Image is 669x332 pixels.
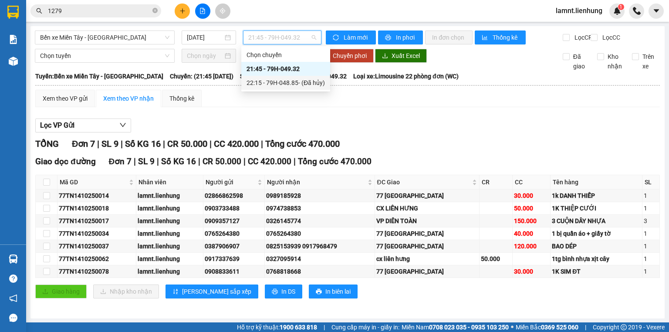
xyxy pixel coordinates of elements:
[514,203,549,213] div: 50.000
[511,325,514,329] span: ⚪️
[138,241,202,251] div: lamnt.lienhung
[170,71,233,81] span: Chuyến: (21:45 [DATE])
[333,34,340,41] span: sync
[7,6,19,19] img: logo-vxr
[205,267,263,276] div: 0908833611
[9,57,18,66] img: warehouse-icon
[429,324,509,331] strong: 0708 023 035 - 0935 103 250
[267,177,365,187] span: Người nhận
[266,229,373,238] div: 0765264380
[493,33,519,42] span: Thống kê
[266,254,373,264] div: 0327095914
[198,156,200,166] span: |
[138,203,202,213] div: lamnt.lienhung
[280,324,317,331] strong: 1900 633 818
[57,190,136,202] td: 77TN1410250014
[613,7,621,15] img: icon-new-feature
[136,175,203,190] th: Nhân viên
[552,203,641,213] div: 1K THIỆP CƯỚI
[326,30,376,44] button: syncLàm mới
[161,156,196,166] span: Số KG 16
[621,324,627,330] span: copyright
[376,203,478,213] div: CX LIÊN HƯNG
[9,294,17,302] span: notification
[644,267,658,276] div: 1
[604,52,625,71] span: Kho nhận
[209,139,212,149] span: |
[220,8,226,14] span: aim
[619,4,622,10] span: 1
[166,285,258,298] button: sort-ascending[PERSON_NAME] sắp xếp
[195,3,210,19] button: file-add
[138,216,202,226] div: lamnt.lienhung
[57,215,136,227] td: 77TN1410250017
[344,33,369,42] span: Làm mới
[205,229,263,238] div: 0765264380
[378,30,423,44] button: printerIn phơi
[481,254,511,264] div: 50.000
[396,33,416,42] span: In phơi
[376,241,478,251] div: 77 [GEOGRAPHIC_DATA]
[552,254,641,264] div: 1tg bình nhựa xịt cây
[134,156,136,166] span: |
[377,177,470,187] span: ĐC Giao
[205,254,263,264] div: 0917337639
[316,288,322,295] span: printer
[40,49,169,62] span: Chọn tuyến
[382,53,388,60] span: download
[35,73,163,80] b: Tuyến: Bến xe Miền Tây - [GEOGRAPHIC_DATA]
[639,52,660,71] span: Trên xe
[35,139,59,149] span: TỔNG
[109,156,132,166] span: Đơn 7
[644,191,658,200] div: 1
[243,156,246,166] span: |
[281,287,295,296] span: In DS
[571,33,594,42] span: Lọc CR
[9,35,18,44] img: solution-icon
[172,288,179,295] span: sort-ascending
[205,191,263,200] div: 02866862598
[205,216,263,226] div: 0909357127
[241,48,330,62] div: Chọn chuyến
[376,254,478,264] div: cx liên hưng
[206,177,256,187] span: Người gửi
[294,156,296,166] span: |
[376,267,478,276] div: 77 [GEOGRAPHIC_DATA]
[652,7,660,15] span: caret-down
[552,191,641,200] div: 1k DANH THIẾP
[59,229,135,238] div: 77TN1410250034
[57,202,136,215] td: 77TN1410250018
[541,324,578,331] strong: 0369 525 060
[644,216,658,226] div: 3
[514,241,549,251] div: 120.000
[585,322,586,332] span: |
[392,51,420,61] span: Xuất Excel
[203,156,241,166] span: CR 50.000
[644,203,658,213] div: 1
[59,254,135,264] div: 77TN1410250062
[324,322,325,332] span: |
[513,175,551,190] th: CC
[40,120,74,131] span: Lọc VP Gửi
[247,78,325,88] div: 22:15 - 79H-048.85 - (Đã hủy)
[482,34,489,41] span: bar-chart
[514,216,549,226] div: 150.000
[9,274,17,283] span: question-circle
[644,229,658,238] div: 1
[57,240,136,253] td: 77TN1410250037
[43,94,88,103] div: Xem theo VP gửi
[618,4,624,10] sup: 1
[240,71,289,81] span: Số xe: 79H-049.32
[552,216,641,226] div: 3 CUỘN DÂY NHỰA
[9,314,17,322] span: message
[376,191,478,200] div: 77 [GEOGRAPHIC_DATA]
[9,254,18,264] img: warehouse-icon
[570,52,591,71] span: Đã giao
[272,288,278,295] span: printer
[72,139,95,149] span: Đơn 7
[152,7,158,15] span: close-circle
[247,50,325,60] div: Chọn chuyến
[187,51,223,61] input: Chọn ngày
[599,33,622,42] span: Lọc CC
[138,229,202,238] div: lamnt.lienhung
